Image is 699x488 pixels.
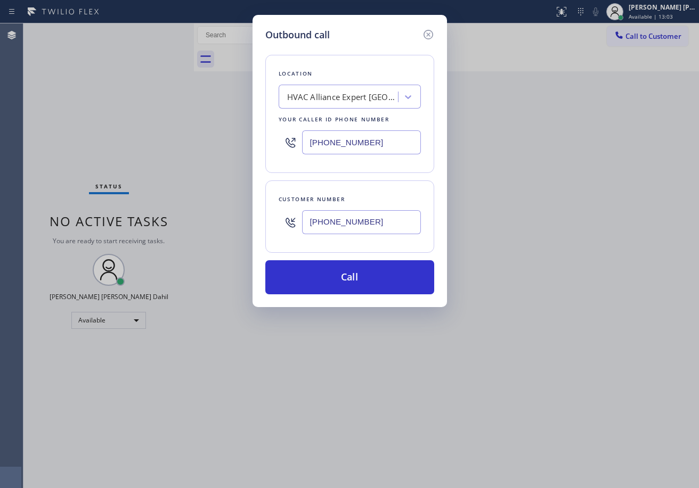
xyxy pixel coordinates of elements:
[265,28,330,42] h5: Outbound call
[302,210,421,234] input: (123) 456-7890
[279,114,421,125] div: Your caller id phone number
[279,68,421,79] div: Location
[265,260,434,294] button: Call
[279,194,421,205] div: Customer number
[302,130,421,154] input: (123) 456-7890
[287,91,399,103] div: HVAC Alliance Expert [GEOGRAPHIC_DATA]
